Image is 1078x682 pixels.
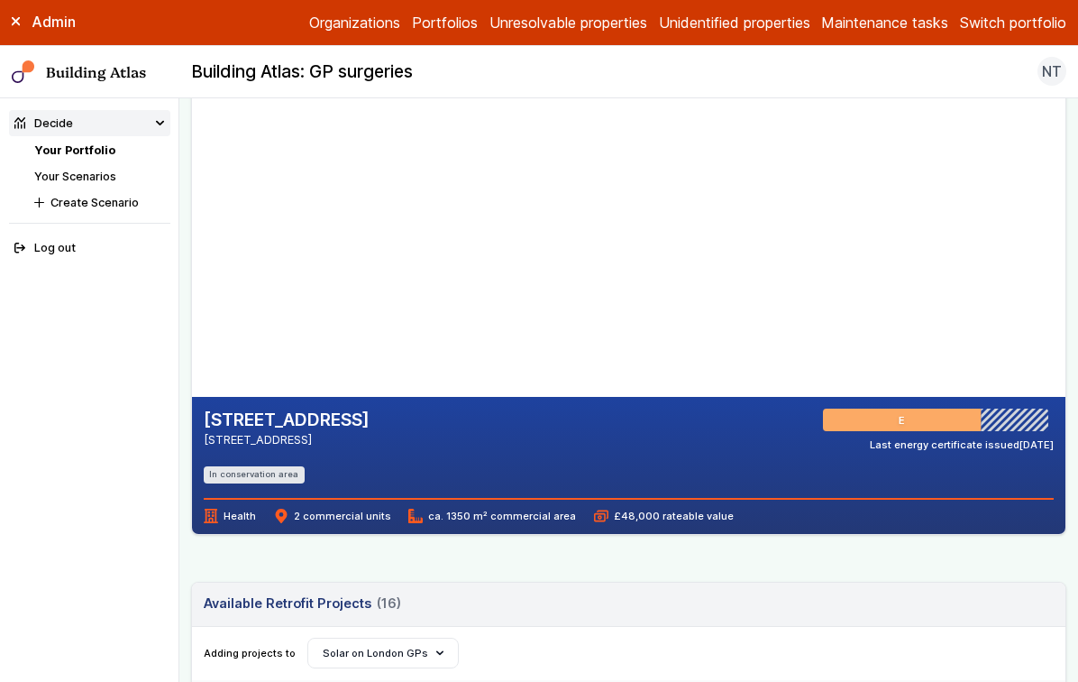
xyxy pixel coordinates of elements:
[204,509,256,523] span: Health
[307,638,460,668] button: Solar on London GPs
[408,509,576,523] span: ca. 1350 m² commercial area
[659,12,810,33] a: Unidentified properties
[204,594,401,613] h3: Available Retrofit Projects
[1042,60,1062,82] span: NT
[9,235,170,262] button: Log out
[1019,438,1054,451] time: [DATE]
[489,12,647,33] a: Unresolvable properties
[594,509,734,523] span: £48,000 rateable value
[412,12,478,33] a: Portfolios
[960,12,1066,33] button: Switch portfolio
[901,413,908,428] span: E
[1037,57,1066,86] button: NT
[204,409,370,432] h2: [STREET_ADDRESS]
[377,594,401,613] span: (16)
[870,438,1054,452] div: Last energy certificate issued
[29,189,170,216] button: Create Scenario
[204,646,296,660] span: Adding projects to
[204,431,370,448] address: [STREET_ADDRESS]
[34,143,115,157] a: Your Portfolio
[34,170,116,183] a: Your Scenarios
[309,12,400,33] a: Organizations
[204,466,305,484] li: In conservation area
[274,509,391,523] span: 2 commercial units
[12,60,35,84] img: main-0bbd2752.svg
[821,12,948,33] a: Maintenance tasks
[191,60,413,84] h2: Building Atlas: GP surgeries
[9,110,170,136] summary: Decide
[14,115,73,132] div: Decide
